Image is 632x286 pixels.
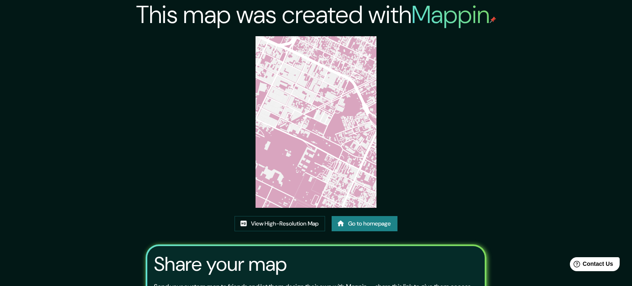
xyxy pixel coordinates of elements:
a: View High-Resolution Map [235,216,325,231]
img: created-map [256,36,377,208]
img: mappin-pin [490,16,496,23]
iframe: Help widget launcher [559,254,623,277]
a: Go to homepage [332,216,397,231]
h3: Share your map [154,253,287,276]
